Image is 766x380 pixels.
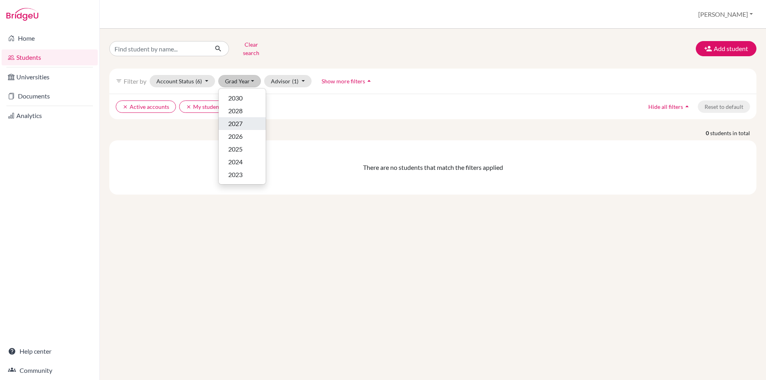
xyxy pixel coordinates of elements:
[228,106,243,116] span: 2028
[219,130,266,143] button: 2026
[695,7,756,22] button: [PERSON_NAME]
[229,38,273,59] button: Clear search
[219,168,266,181] button: 2023
[109,41,208,56] input: Find student by name...
[228,144,243,154] span: 2025
[195,78,202,85] span: (6)
[228,93,243,103] span: 2030
[683,102,691,110] i: arrow_drop_up
[228,132,243,141] span: 2026
[322,78,365,85] span: Show more filters
[292,78,298,85] span: (1)
[2,49,98,65] a: Students
[2,362,98,378] a: Community
[124,77,146,85] span: Filter by
[228,119,243,128] span: 2027
[698,100,750,113] button: Reset to default
[648,103,683,110] span: Hide all filters
[218,88,266,185] div: Grad Year
[219,156,266,168] button: 2024
[365,77,373,85] i: arrow_drop_up
[219,117,266,130] button: 2027
[219,104,266,117] button: 2028
[228,170,243,179] span: 2023
[706,129,710,137] strong: 0
[116,163,750,172] div: There are no students that match the filters applied
[696,41,756,56] button: Add student
[116,78,122,84] i: filter_list
[2,88,98,104] a: Documents
[642,100,698,113] button: Hide all filtersarrow_drop_up
[228,157,243,167] span: 2024
[186,104,191,110] i: clear
[2,30,98,46] a: Home
[116,100,176,113] button: clearActive accounts
[122,104,128,110] i: clear
[6,8,38,21] img: Bridge-U
[2,69,98,85] a: Universities
[2,108,98,124] a: Analytics
[218,75,261,87] button: Grad Year
[264,75,312,87] button: Advisor(1)
[219,92,266,104] button: 2030
[150,75,215,87] button: Account Status(6)
[2,343,98,359] a: Help center
[710,129,756,137] span: students in total
[315,75,380,87] button: Show more filtersarrow_drop_up
[179,100,230,113] button: clearMy students
[219,143,266,156] button: 2025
